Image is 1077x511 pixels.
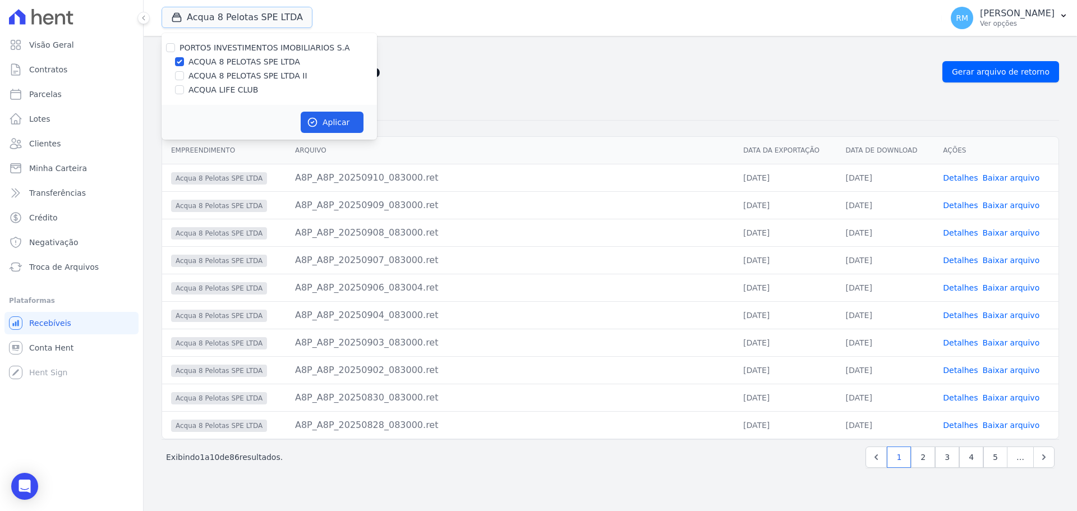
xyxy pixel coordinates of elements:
[943,201,978,210] a: Detalhes
[4,58,139,81] a: Contratos
[188,56,300,68] label: ACQUA 8 PELOTAS SPE LTDA
[171,172,267,185] span: Acqua 8 Pelotas SPE LTDA
[295,199,725,212] div: A8P_A8P_20250909_083000.ret
[982,256,1039,265] a: Baixar arquivo
[179,43,350,52] label: PORTO5 INVESTIMENTOS IMOBILIARIOS S.A
[943,311,978,320] a: Detalhes
[29,237,79,248] span: Negativação
[982,173,1039,182] a: Baixar arquivo
[171,227,267,240] span: Acqua 8 Pelotas SPE LTDA
[837,301,935,329] td: [DATE]
[982,228,1039,237] a: Baixar arquivo
[286,137,734,164] th: Arquivo
[1033,446,1055,468] a: Next
[171,310,267,322] span: Acqua 8 Pelotas SPE LTDA
[171,337,267,349] span: Acqua 8 Pelotas SPE LTDA
[29,138,61,149] span: Clientes
[229,453,240,462] span: 86
[837,137,935,164] th: Data de Download
[4,312,139,334] a: Recebíveis
[29,212,58,223] span: Crédito
[943,283,978,292] a: Detalhes
[29,261,99,273] span: Troca de Arquivos
[188,84,258,96] label: ACQUA LIFE CLUB
[210,453,220,462] span: 10
[301,112,363,133] button: Aplicar
[295,309,725,322] div: A8P_A8P_20250904_083000.ret
[837,356,935,384] td: [DATE]
[4,182,139,204] a: Transferências
[4,337,139,359] a: Conta Hent
[956,14,968,22] span: RM
[952,66,1050,77] span: Gerar arquivo de retorno
[983,446,1007,468] a: 5
[295,171,725,185] div: A8P_A8P_20250910_083000.ret
[171,365,267,377] span: Acqua 8 Pelotas SPE LTDA
[29,187,86,199] span: Transferências
[1007,446,1034,468] span: …
[943,393,978,402] a: Detalhes
[162,7,312,28] button: Acqua 8 Pelotas SPE LTDA
[734,411,837,439] td: [DATE]
[4,108,139,130] a: Lotes
[734,356,837,384] td: [DATE]
[295,281,725,294] div: A8P_A8P_20250906_083004.ret
[29,317,71,329] span: Recebíveis
[734,164,837,191] td: [DATE]
[200,453,205,462] span: 1
[29,64,67,75] span: Contratos
[4,256,139,278] a: Troca de Arquivos
[943,338,978,347] a: Detalhes
[29,113,50,125] span: Lotes
[866,446,887,468] a: Previous
[943,366,978,375] a: Detalhes
[4,83,139,105] a: Parcelas
[734,137,837,164] th: Data da Exportação
[295,391,725,404] div: A8P_A8P_20250830_083000.ret
[982,311,1039,320] a: Baixar arquivo
[982,393,1039,402] a: Baixar arquivo
[4,132,139,155] a: Clientes
[959,446,983,468] a: 4
[734,301,837,329] td: [DATE]
[171,255,267,267] span: Acqua 8 Pelotas SPE LTDA
[942,61,1059,82] a: Gerar arquivo de retorno
[934,137,1058,164] th: Ações
[943,421,978,430] a: Detalhes
[295,363,725,377] div: A8P_A8P_20250902_083000.ret
[295,418,725,432] div: A8P_A8P_20250828_083000.ret
[734,246,837,274] td: [DATE]
[29,39,74,50] span: Visão Geral
[982,201,1039,210] a: Baixar arquivo
[11,473,38,500] div: Open Intercom Messenger
[837,411,935,439] td: [DATE]
[982,283,1039,292] a: Baixar arquivo
[29,89,62,100] span: Parcelas
[171,200,267,212] span: Acqua 8 Pelotas SPE LTDA
[837,246,935,274] td: [DATE]
[837,274,935,301] td: [DATE]
[734,219,837,246] td: [DATE]
[837,219,935,246] td: [DATE]
[935,446,959,468] a: 3
[943,173,978,182] a: Detalhes
[982,421,1039,430] a: Baixar arquivo
[837,384,935,411] td: [DATE]
[734,384,837,411] td: [DATE]
[4,157,139,179] a: Minha Carteira
[162,45,1059,57] nav: Breadcrumb
[4,231,139,254] a: Negativação
[837,164,935,191] td: [DATE]
[734,191,837,219] td: [DATE]
[837,329,935,356] td: [DATE]
[980,8,1055,19] p: [PERSON_NAME]
[29,163,87,174] span: Minha Carteira
[943,256,978,265] a: Detalhes
[734,274,837,301] td: [DATE]
[982,366,1039,375] a: Baixar arquivo
[942,2,1077,34] button: RM [PERSON_NAME] Ver opções
[295,336,725,349] div: A8P_A8P_20250903_083000.ret
[887,446,911,468] a: 1
[166,452,283,463] p: Exibindo a de resultados.
[162,137,286,164] th: Empreendimento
